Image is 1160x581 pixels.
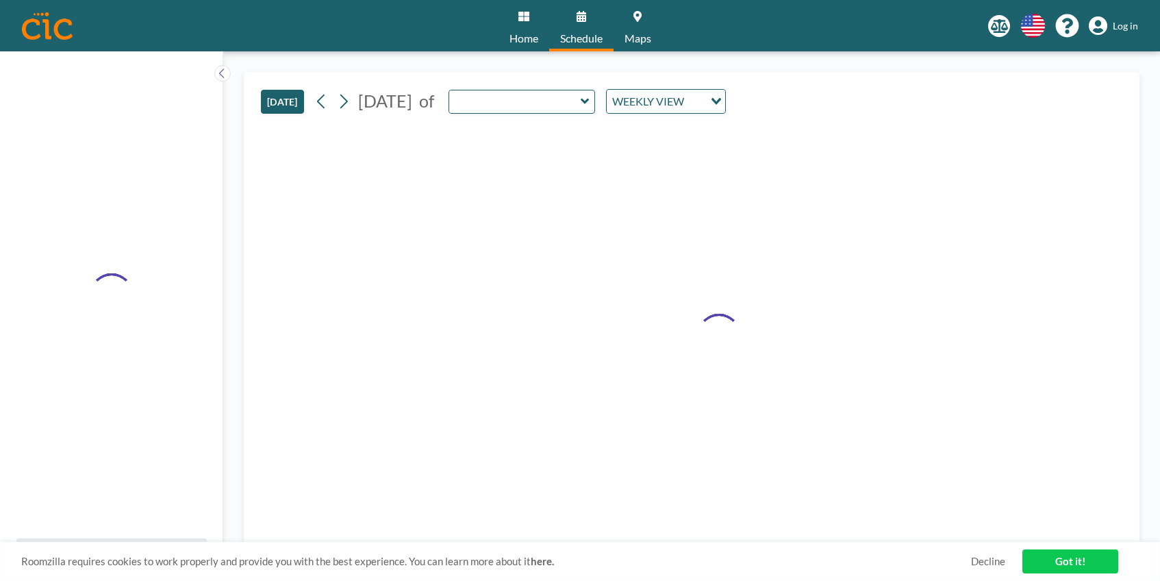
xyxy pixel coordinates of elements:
[1022,549,1118,573] a: Got it!
[607,90,725,113] div: Search for option
[358,90,412,111] span: [DATE]
[531,555,554,567] a: here.
[625,33,651,44] span: Maps
[1113,20,1138,32] span: Log in
[22,12,73,40] img: organization-logo
[261,90,304,114] button: [DATE]
[688,92,703,110] input: Search for option
[16,539,207,565] button: All resources
[1089,16,1138,36] a: Log in
[560,33,603,44] span: Schedule
[609,92,687,110] span: WEEKLY VIEW
[971,555,1005,568] a: Decline
[509,33,538,44] span: Home
[21,555,971,568] span: Roomzilla requires cookies to work properly and provide you with the best experience. You can lea...
[419,90,434,112] span: of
